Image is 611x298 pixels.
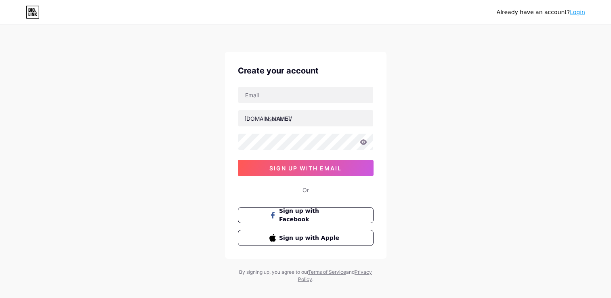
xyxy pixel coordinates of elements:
button: Sign up with Apple [238,230,374,246]
div: By signing up, you agree to our and . [237,269,374,283]
input: username [238,110,373,126]
div: [DOMAIN_NAME]/ [244,114,292,123]
button: sign up with email [238,160,374,176]
div: Or [302,186,309,194]
a: Login [570,9,585,15]
div: Already have an account? [497,8,585,17]
span: Sign up with Apple [279,234,342,242]
span: Sign up with Facebook [279,207,342,224]
a: Terms of Service [308,269,346,275]
span: sign up with email [269,165,342,172]
div: Create your account [238,65,374,77]
button: Sign up with Facebook [238,207,374,223]
input: Email [238,87,373,103]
